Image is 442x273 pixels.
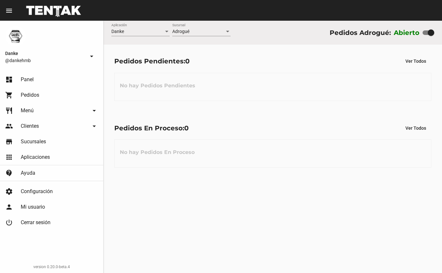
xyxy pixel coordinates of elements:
[90,122,98,130] mat-icon: arrow_drop_down
[5,7,13,15] mat-icon: menu
[5,153,13,161] mat-icon: apps
[21,138,46,145] span: Sucursales
[88,52,96,60] mat-icon: arrow_drop_down
[114,123,189,133] div: Pedidos En Proceso:
[330,27,391,38] div: Pedidos Adrogué:
[115,76,200,95] h3: No hay Pedidos Pendientes
[5,91,13,99] mat-icon: shopping_cart
[90,107,98,115] mat-icon: arrow_drop_down
[400,122,431,134] button: Ver Todos
[21,107,34,114] span: Menú
[5,76,13,83] mat-icon: dashboard
[21,76,34,83] span: Panel
[5,49,85,57] span: Danke
[21,170,35,176] span: Ayuda
[21,154,50,160] span: Aplicaciones
[5,107,13,115] mat-icon: restaurant
[5,219,13,226] mat-icon: power_settings_new
[5,169,13,177] mat-icon: contact_support
[185,57,190,65] span: 0
[5,138,13,146] mat-icon: store
[394,27,420,38] label: Abierto
[5,264,98,270] div: version 0.20.0-beta.4
[21,204,45,210] span: Mi usuario
[21,219,51,226] span: Cerrar sesión
[5,57,85,64] span: @dankehmb
[5,203,13,211] mat-icon: person
[405,126,426,131] span: Ver Todos
[172,29,189,34] span: Adrogué
[21,92,39,98] span: Pedidos
[115,143,200,162] h3: No hay Pedidos En Proceso
[21,188,53,195] span: Configuración
[114,56,190,66] div: Pedidos Pendientes:
[21,123,39,129] span: Clientes
[400,55,431,67] button: Ver Todos
[111,29,124,34] span: Danke
[405,59,426,64] span: Ver Todos
[184,124,189,132] span: 0
[5,26,26,47] img: 1d4517d0-56da-456b-81f5-6111ccf01445.png
[5,122,13,130] mat-icon: people
[5,188,13,195] mat-icon: settings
